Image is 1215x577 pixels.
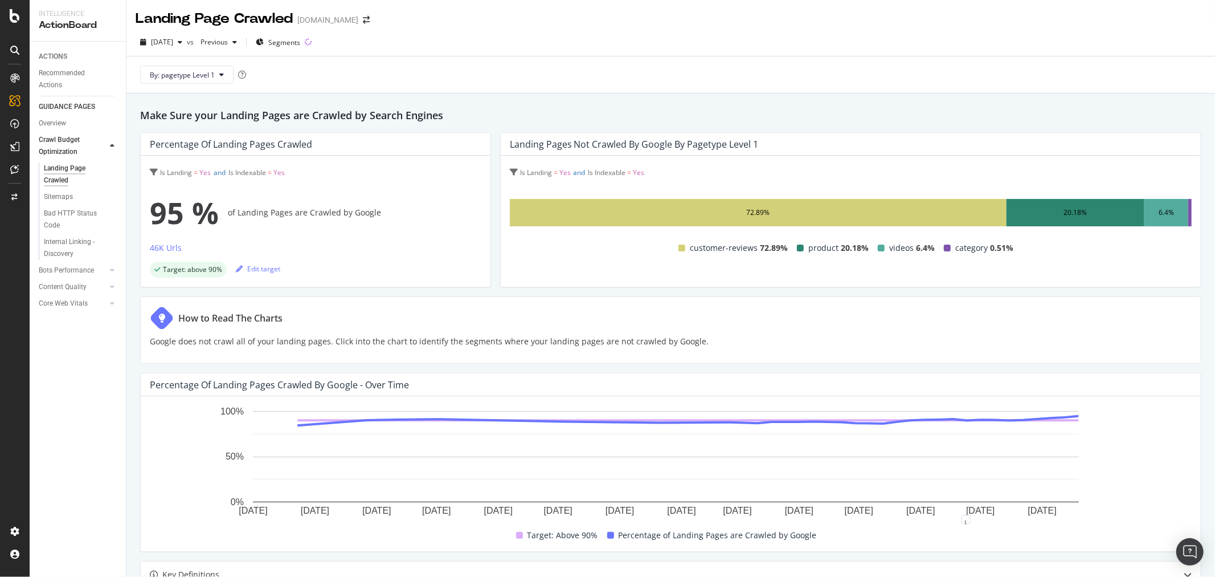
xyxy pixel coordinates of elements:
span: and [214,168,226,177]
span: 0.51% [990,241,1013,255]
div: Internal Linking - Discovery [44,236,109,260]
div: 1 [962,515,971,524]
div: 6.4% [1159,206,1174,220]
div: How to Read The Charts [178,311,283,325]
text: [DATE] [484,506,513,516]
span: Is Indexable [228,168,266,177]
text: 100% [220,407,244,416]
text: [DATE] [667,506,696,516]
text: [DATE] [845,506,873,516]
span: 95 % [150,190,219,235]
span: = [194,168,198,177]
text: [DATE] [906,506,935,516]
span: Previous [196,37,228,47]
text: 0% [231,497,244,507]
text: [DATE] [723,506,751,516]
span: 6.4% [916,241,935,255]
a: Content Quality [39,281,107,293]
span: Is Indexable [588,168,626,177]
div: GUIDANCE PAGES [39,101,95,113]
div: 46K Urls [150,242,182,254]
text: [DATE] [301,506,329,516]
span: = [554,168,558,177]
span: = [268,168,272,177]
span: = [628,168,632,177]
button: Edit target [236,259,280,278]
div: Open Intercom Messenger [1176,538,1204,566]
div: Landing Page Crawled [136,9,293,29]
span: Yes [273,168,285,177]
div: ActionBoard [39,19,117,32]
a: Recommended Actions [39,67,118,91]
div: Recommended Actions [39,67,107,91]
button: Segments [251,33,305,51]
span: Yes [559,168,571,177]
span: Yes [199,168,211,177]
button: Previous [196,33,242,51]
span: Is Landing [520,168,552,177]
span: Percentage of Landing Pages are Crawled by Google [619,529,817,542]
p: Google does not crawl all of your landing pages. Click into the chart to identify the segments wh... [150,335,709,348]
div: Crawl Budget Optimization [39,134,98,158]
div: arrow-right-arrow-left [363,16,370,24]
span: Target: above 90% [163,266,222,273]
text: [DATE] [362,506,391,516]
div: Edit target [236,264,280,274]
text: 50% [226,452,244,462]
span: Segments [268,38,300,47]
div: Bad HTTP Status Code [44,208,108,231]
button: [DATE] [136,33,187,51]
span: By: pagetype Level 1 [150,70,215,80]
span: customer-reviews [690,241,758,255]
div: Intelligence [39,9,117,19]
text: [DATE] [785,506,813,516]
svg: A chart. [150,405,1182,519]
div: Content Quality [39,281,87,293]
div: success label [150,262,227,278]
a: Crawl Budget Optimization [39,134,107,158]
div: 20.18% [1064,206,1087,220]
a: Bots Performance [39,265,107,277]
a: Overview [39,117,118,129]
a: Sitemaps [44,191,118,203]
h2: Make Sure your Landing Pages are Crawled by Search Engines [140,107,1201,123]
span: 2025 Aug. 26th [151,37,173,47]
span: videos [889,241,914,255]
button: 46K Urls [150,241,182,259]
div: Landing Pages not Crawled by Google by pagetype Level 1 [510,139,759,150]
span: 72.89% [760,241,788,255]
span: vs [187,37,196,47]
span: Target: Above 90% [527,529,598,542]
span: and [574,168,586,177]
div: Overview [39,117,66,129]
div: [DOMAIN_NAME] [297,14,358,26]
div: Core Web Vitals [39,298,88,310]
button: By: pagetype Level 1 [140,66,234,84]
span: Is Landing [160,168,192,177]
div: Sitemaps [44,191,73,203]
div: ACTIONS [39,51,67,63]
a: Core Web Vitals [39,298,107,310]
text: [DATE] [606,506,634,516]
text: [DATE] [1028,506,1057,516]
span: Yes [633,168,645,177]
div: 72.89% [747,206,770,220]
text: [DATE] [422,506,451,516]
a: ACTIONS [39,51,118,63]
text: [DATE] [966,506,995,516]
a: Bad HTTP Status Code [44,208,118,231]
text: [DATE] [239,506,267,516]
span: product [808,241,838,255]
div: Percentage of Landing Pages Crawled by Google - Over Time [150,379,409,391]
div: Bots Performance [39,265,94,277]
div: of Landing Pages are Crawled by Google [150,190,481,235]
a: Internal Linking - Discovery [44,236,118,260]
div: Landing Page Crawled [44,162,107,186]
a: Landing Page Crawled [44,162,118,186]
a: GUIDANCE PAGES [39,101,118,113]
span: category [955,241,988,255]
div: Percentage of Landing Pages Crawled [150,139,312,150]
text: [DATE] [544,506,572,516]
span: 20.18% [841,241,869,255]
